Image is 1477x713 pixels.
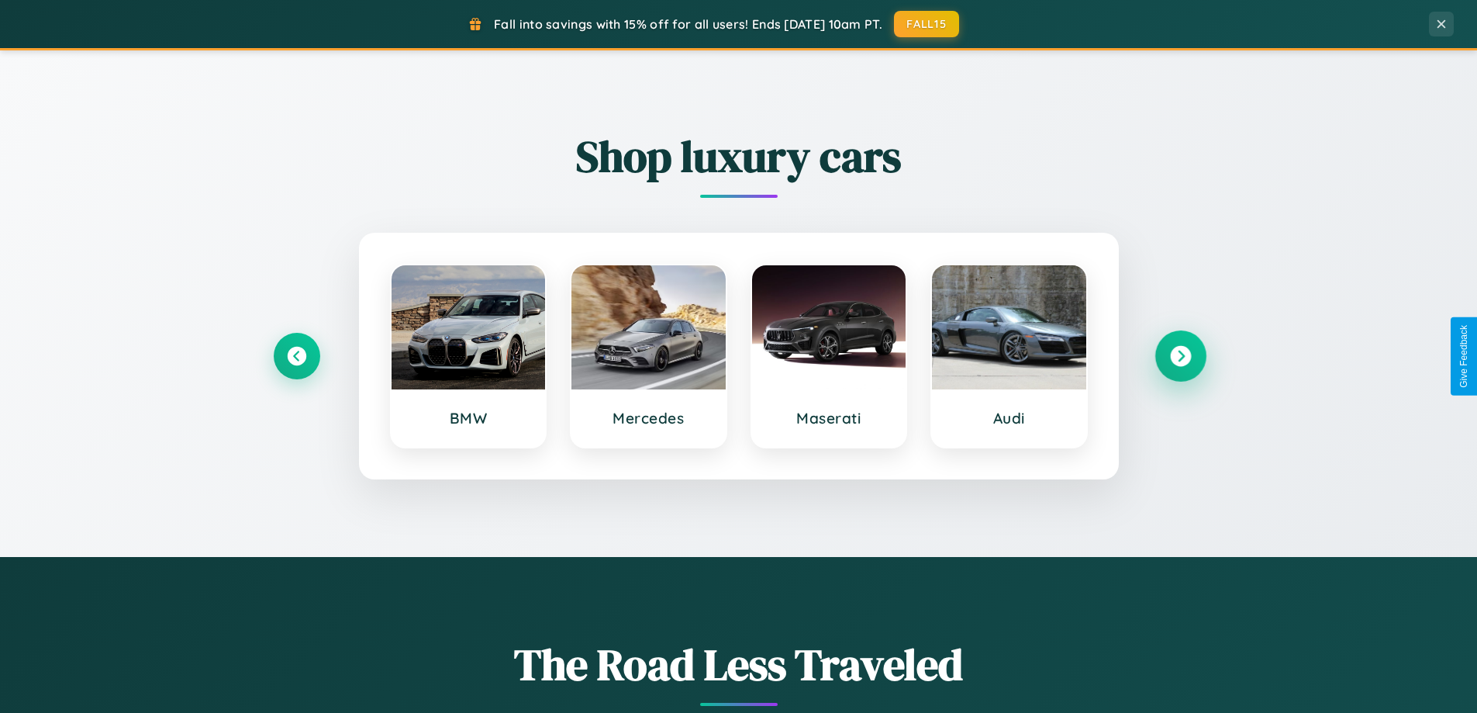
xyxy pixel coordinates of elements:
h3: Audi [947,409,1071,427]
div: Give Feedback [1458,325,1469,388]
button: FALL15 [894,11,959,37]
span: Fall into savings with 15% off for all users! Ends [DATE] 10am PT. [494,16,882,32]
h3: Mercedes [587,409,710,427]
h3: Maserati [768,409,891,427]
h1: The Road Less Traveled [274,635,1204,694]
h3: BMW [407,409,530,427]
h2: Shop luxury cars [274,126,1204,186]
